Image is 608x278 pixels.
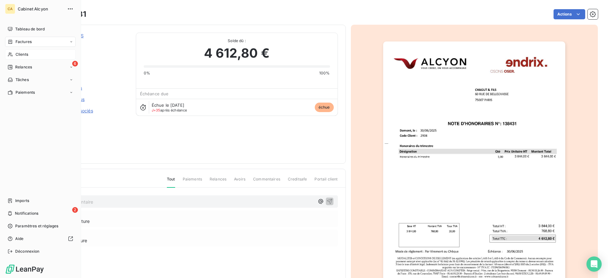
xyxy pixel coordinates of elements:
[554,9,585,19] button: Actions
[72,207,78,213] span: 2
[144,70,150,76] span: 0%
[152,103,184,108] span: Échue le [DATE]
[586,256,602,272] div: Open Intercom Messenger
[18,6,63,11] span: Cabinet Alcyon
[253,176,280,187] span: Commentaires
[314,176,338,187] span: Portail client
[152,108,161,112] span: J+35
[15,211,38,216] span: Notifications
[319,70,330,76] span: 100%
[16,39,32,45] span: Factures
[5,4,15,14] div: CA
[167,176,175,188] span: Tout
[16,77,29,83] span: Tâches
[72,61,78,66] span: 6
[5,234,76,244] a: Aide
[5,264,44,274] img: Logo LeanPay
[210,176,226,187] span: Relances
[16,52,28,57] span: Clients
[15,223,58,229] span: Paramètres et réglages
[183,176,202,187] span: Paiements
[15,64,32,70] span: Relances
[15,198,29,204] span: Imports
[50,40,128,45] span: C2904
[234,176,245,187] span: Avoirs
[15,249,40,254] span: Déconnexion
[288,176,307,187] span: Creditsafe
[15,26,45,32] span: Tableau de bord
[16,90,35,95] span: Paiements
[315,103,334,112] span: échue
[144,38,330,44] span: Solde dû :
[152,108,187,112] span: après échéance
[140,91,169,96] span: Échéance due
[204,44,269,63] span: 4 612,80 €
[15,236,24,242] span: Aide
